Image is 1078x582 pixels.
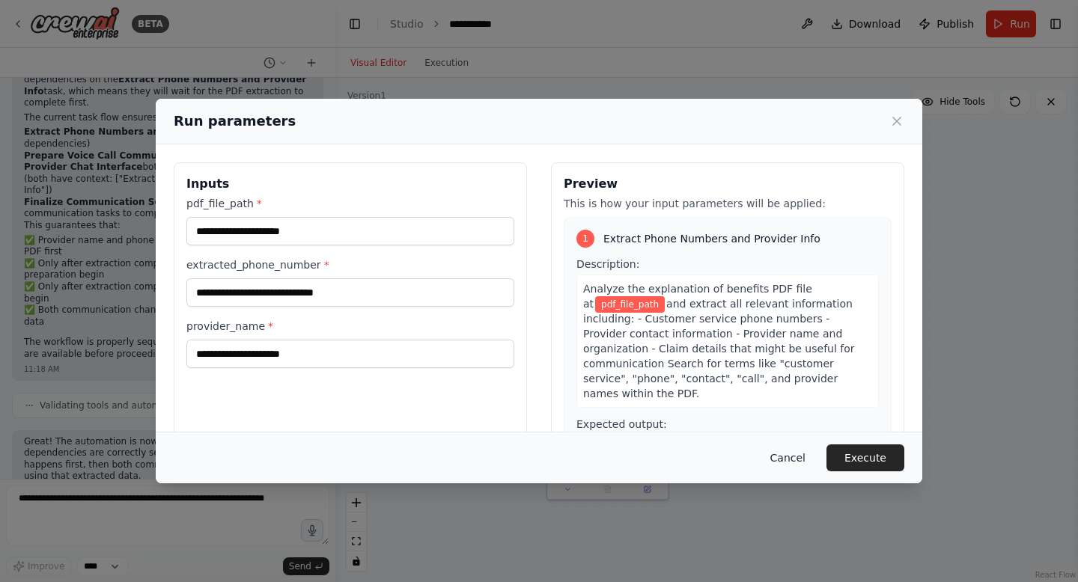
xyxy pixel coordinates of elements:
label: provider_name [186,319,514,334]
span: and extract all relevant information including: - Customer service phone numbers - Provider conta... [583,298,855,399]
div: 1 [576,230,594,248]
span: Variable: pdf_file_path [595,296,665,313]
h3: Preview [564,175,892,193]
h2: Run parameters [174,111,296,132]
p: This is how your input parameters will be applied: [564,196,892,211]
span: Description: [576,258,639,270]
h3: Inputs [186,175,514,193]
label: pdf_file_path [186,196,514,211]
span: Extract Phone Numbers and Provider Info [603,231,820,246]
button: Execute [826,444,904,471]
span: Analyze the explanation of benefits PDF file at [583,283,812,310]
span: Expected output: [576,418,667,430]
label: extracted_phone_number [186,257,514,272]
button: Cancel [758,444,817,471]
